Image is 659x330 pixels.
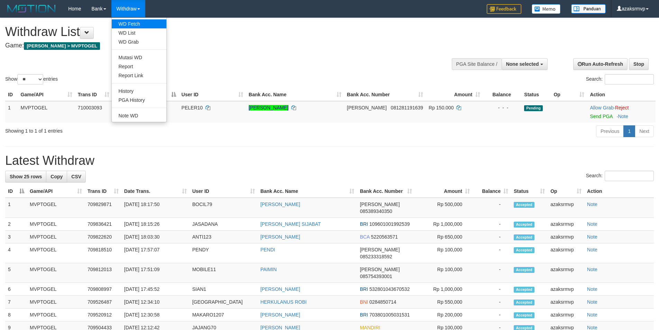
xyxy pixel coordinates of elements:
[85,185,121,198] th: Trans ID: activate to sort column ascending
[5,3,58,14] img: MOTION_logo.png
[121,283,190,296] td: [DATE] 17:45:52
[473,283,511,296] td: -
[27,231,85,243] td: MVPTOGEL
[357,185,415,198] th: Bank Acc. Number: activate to sort column ascending
[483,88,522,101] th: Balance
[360,286,368,292] span: BRI
[5,185,27,198] th: ID: activate to sort column descending
[190,283,258,296] td: SIAN1
[75,88,112,101] th: Trans ID: activate to sort column ascending
[121,218,190,231] td: [DATE] 18:15:26
[452,58,502,70] div: PGA Site Balance /
[260,267,277,272] a: PAIMIN
[587,299,597,305] a: Note
[514,267,534,273] span: Accepted
[5,42,432,49] h4: Game:
[260,202,300,207] a: [PERSON_NAME]
[85,218,121,231] td: 709836421
[429,105,454,110] span: Rp 150.000
[112,19,166,28] a: WD Fetch
[5,198,27,218] td: 1
[514,312,534,318] span: Accepted
[586,171,654,181] label: Search:
[587,101,656,123] td: ·
[5,74,58,84] label: Show entries
[473,263,511,283] td: -
[514,202,534,208] span: Accepted
[51,174,63,179] span: Copy
[344,88,426,101] th: Bank Acc. Number: activate to sort column ascending
[573,58,628,70] a: Run Auto-Refresh
[511,185,548,198] th: Status: activate to sort column ascending
[415,185,473,198] th: Amount: activate to sort column ascending
[5,88,18,101] th: ID
[502,58,548,70] button: None selected
[121,231,190,243] td: [DATE] 18:03:30
[85,296,121,309] td: 709526487
[260,234,300,240] a: [PERSON_NAME]
[369,286,410,292] span: Copy 532801043670532 to clipboard
[369,299,396,305] span: Copy 0284850714 to clipboard
[514,300,534,305] span: Accepted
[360,202,400,207] span: [PERSON_NAME]
[426,88,483,101] th: Amount: activate to sort column ascending
[27,218,85,231] td: MVPTOGEL
[121,185,190,198] th: Date Trans.: activate to sort column ascending
[10,174,42,179] span: Show 25 rows
[521,88,551,101] th: Status
[112,28,166,37] a: WD List
[27,283,85,296] td: MVPTOGEL
[18,101,75,123] td: MVPTOGEL
[24,42,100,50] span: [PERSON_NAME] > MVPTOGEL
[112,71,166,80] a: Report Link
[360,247,400,252] span: [PERSON_NAME]
[360,234,369,240] span: BCA
[587,202,597,207] a: Note
[590,105,613,110] a: Allow Grab
[5,296,27,309] td: 7
[121,243,190,263] td: [DATE] 17:57:07
[360,274,392,279] span: Copy 085754393001 to clipboard
[112,96,166,105] a: PGA History
[112,87,166,96] a: History
[85,198,121,218] td: 709829871
[514,247,534,253] span: Accepted
[260,286,300,292] a: [PERSON_NAME]
[415,309,473,321] td: Rp 200,000
[360,312,368,318] span: BRI
[548,185,584,198] th: Op: activate to sort column ascending
[548,263,584,283] td: azaksrmvp
[85,309,121,321] td: 709520912
[371,234,398,240] span: Copy 5220563571 to clipboard
[190,309,258,321] td: MAKARO1207
[5,154,654,168] h1: Latest Withdraw
[587,234,597,240] a: Note
[112,62,166,71] a: Report
[415,263,473,283] td: Rp 100,000
[46,171,67,182] a: Copy
[596,125,624,137] a: Previous
[5,309,27,321] td: 8
[85,243,121,263] td: 709818510
[473,185,511,198] th: Balance: activate to sort column ascending
[415,198,473,218] td: Rp 500,000
[5,25,432,39] h1: Withdraw List
[246,88,344,101] th: Bank Acc. Name: activate to sort column ascending
[5,218,27,231] td: 2
[473,198,511,218] td: -
[67,171,86,182] a: CSV
[260,221,321,227] a: [PERSON_NAME] SIJABAT
[190,243,258,263] td: PENDY
[85,263,121,283] td: 709812013
[473,218,511,231] td: -
[190,231,258,243] td: ANTI123
[260,247,275,252] a: PENDI
[615,105,629,110] a: Reject
[487,4,521,14] img: Feedback.jpg
[473,243,511,263] td: -
[584,185,654,198] th: Action
[179,88,246,101] th: User ID: activate to sort column ascending
[182,105,203,110] span: PELER10
[112,53,166,62] a: Mutasi WD
[121,309,190,321] td: [DATE] 12:30:58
